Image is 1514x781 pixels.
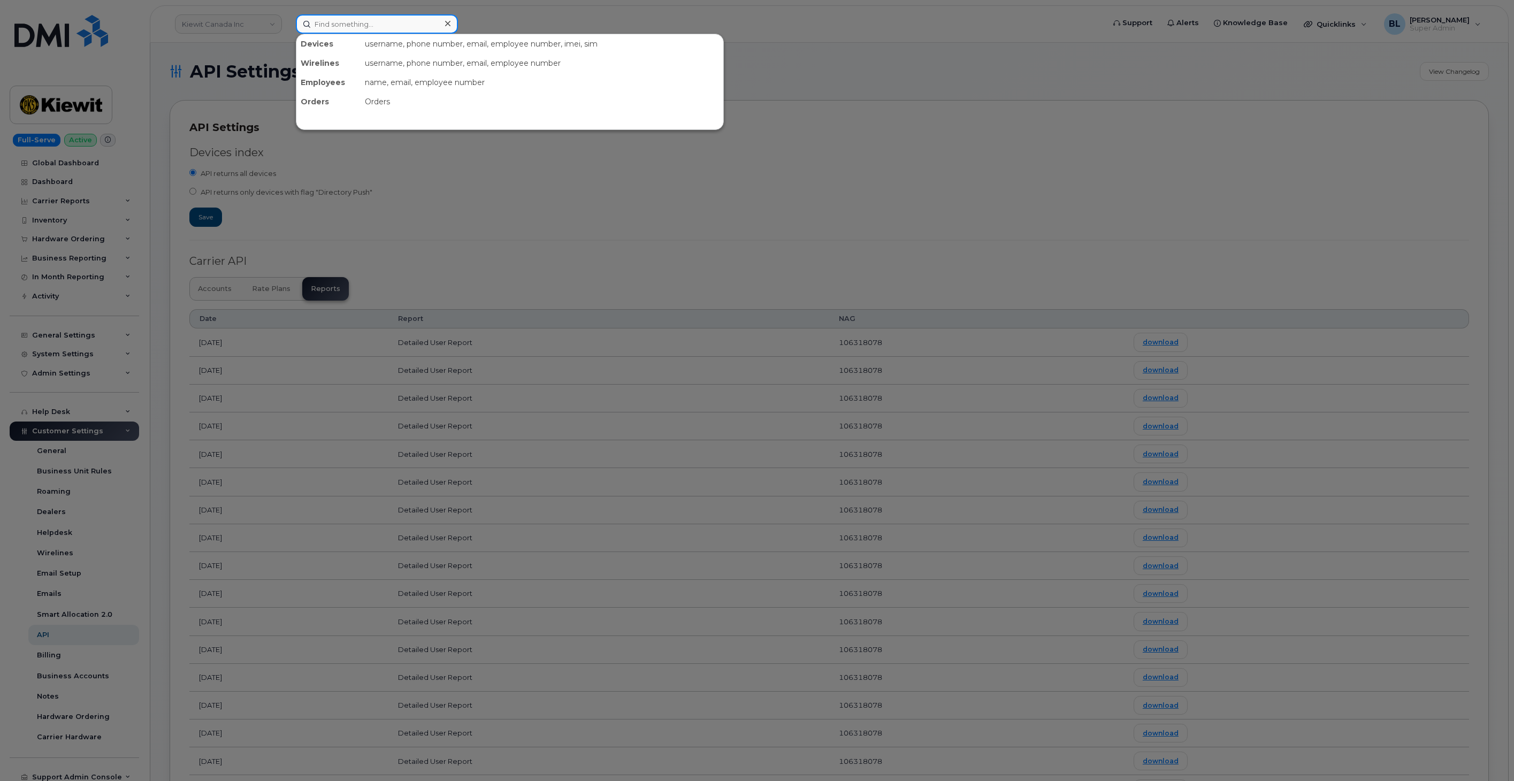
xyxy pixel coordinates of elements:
div: username, phone number, email, employee number, imei, sim [361,34,723,53]
div: Devices [296,34,361,53]
div: Wirelines [296,53,361,73]
iframe: Messenger Launcher [1467,734,1506,773]
div: Employees [296,73,361,92]
div: Orders [296,92,361,111]
div: name, email, employee number [361,73,723,92]
div: username, phone number, email, employee number [361,53,723,73]
div: Orders [361,92,723,111]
